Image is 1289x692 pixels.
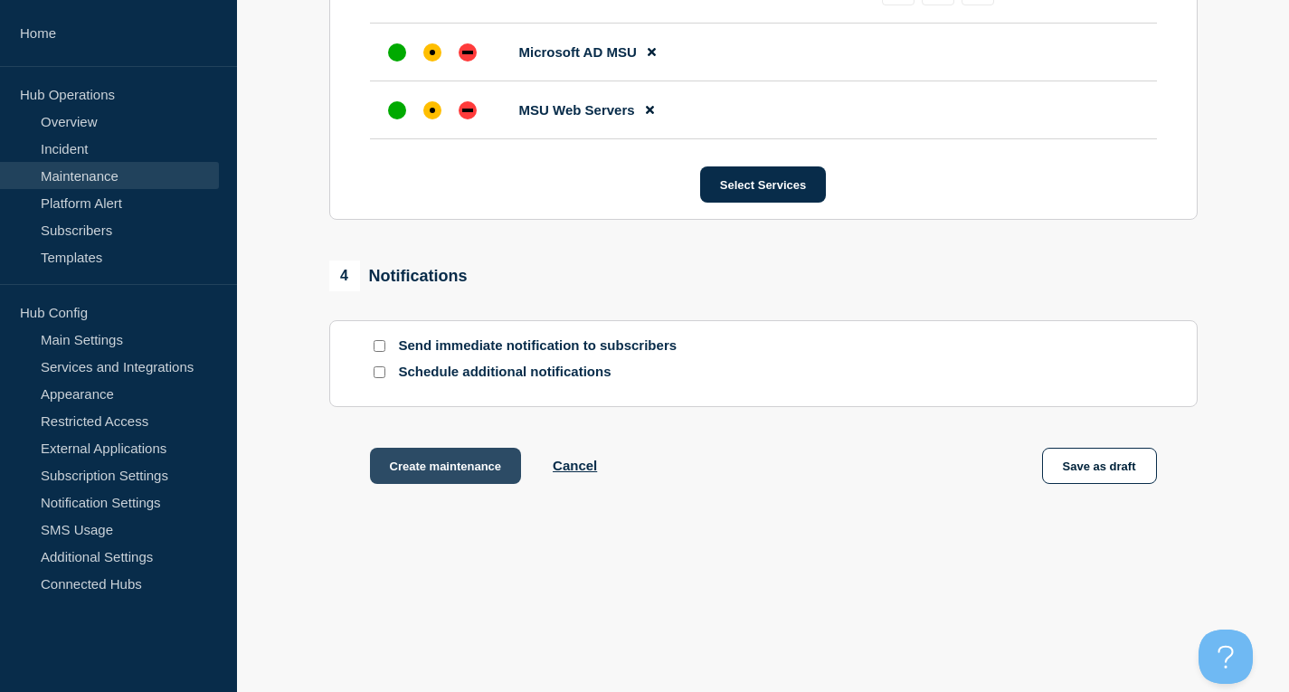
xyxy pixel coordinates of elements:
[423,43,441,62] div: affected
[459,101,477,119] div: down
[553,458,597,473] button: Cancel
[459,43,477,62] div: down
[519,44,637,60] span: Microsoft AD MSU
[519,102,635,118] span: MSU Web Servers
[329,261,360,291] span: 4
[370,448,522,484] button: Create maintenance
[1199,630,1253,684] iframe: Help Scout Beacon - Open
[374,366,385,378] input: Schedule additional notifications
[1042,448,1157,484] button: Save as draft
[399,337,688,355] p: Send immediate notification to subscribers
[374,340,385,352] input: Send immediate notification to subscribers
[329,261,468,291] div: Notifications
[388,43,406,62] div: up
[388,101,406,119] div: up
[399,364,688,381] p: Schedule additional notifications
[700,166,826,203] button: Select Services
[423,101,441,119] div: affected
